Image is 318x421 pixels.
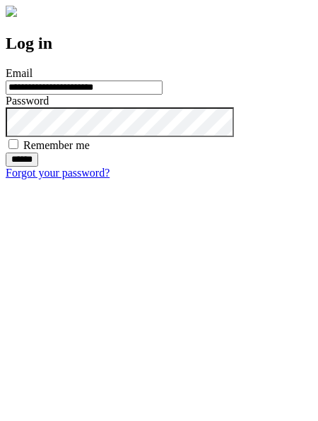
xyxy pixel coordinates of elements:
[6,6,17,17] img: logo-4e3dc11c47720685a147b03b5a06dd966a58ff35d612b21f08c02c0306f2b779.png
[6,95,49,107] label: Password
[6,167,110,179] a: Forgot your password?
[6,34,312,53] h2: Log in
[23,139,90,151] label: Remember me
[6,67,33,79] label: Email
